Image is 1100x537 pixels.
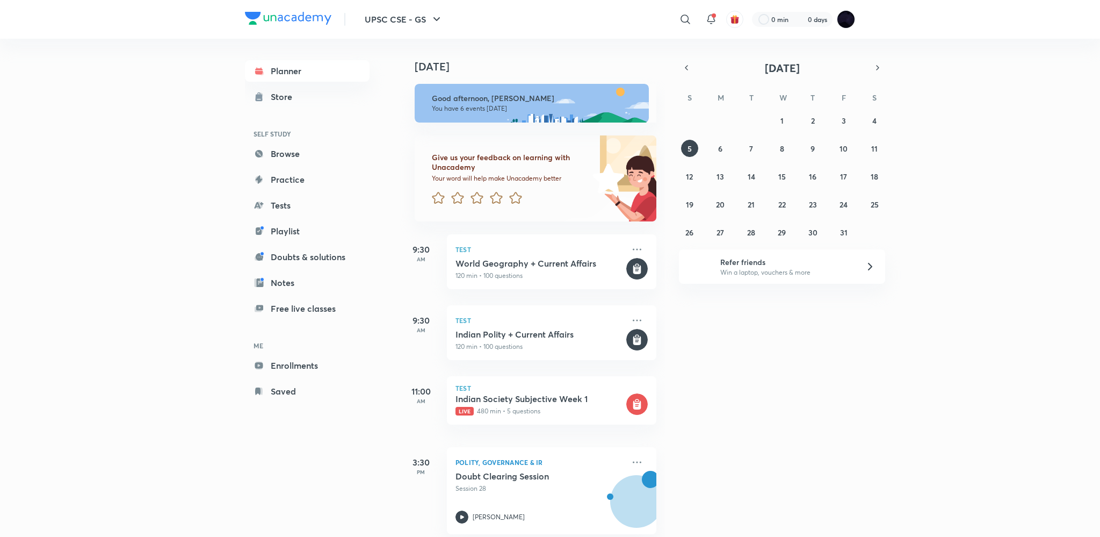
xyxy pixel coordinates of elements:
p: Win a laptop, vouchers & more [720,268,852,277]
a: Notes [245,272,370,293]
abbr: October 18, 2025 [871,171,878,182]
button: October 22, 2025 [773,196,791,213]
button: October 27, 2025 [712,224,729,241]
h6: ME [245,336,370,355]
abbr: Friday [842,92,846,103]
p: [PERSON_NAME] [473,512,525,522]
button: October 13, 2025 [712,168,729,185]
button: October 2, 2025 [804,112,821,129]
a: Tests [245,195,370,216]
p: Your word will help make Unacademy better [432,174,589,183]
button: October 8, 2025 [773,140,791,157]
h6: Give us your feedback on learning with Unacademy [432,153,589,172]
img: Company Logo [245,12,331,25]
abbr: October 9, 2025 [810,144,815,154]
img: avatar [730,15,740,24]
button: October 20, 2025 [712,196,729,213]
button: October 31, 2025 [835,224,852,241]
abbr: October 12, 2025 [686,171,693,182]
p: AM [400,256,443,262]
p: You have 6 events [DATE] [432,104,639,113]
img: feedback_image [556,135,656,221]
h5: 9:30 [400,243,443,256]
button: October 7, 2025 [743,140,760,157]
img: referral [687,256,709,277]
button: October 18, 2025 [866,168,883,185]
abbr: October 30, 2025 [808,227,817,238]
abbr: Wednesday [779,92,787,103]
abbr: October 13, 2025 [717,171,724,182]
button: October 3, 2025 [835,112,852,129]
h5: Indian Polity + Current Affairs [455,329,624,340]
span: [DATE] [765,61,800,75]
abbr: October 11, 2025 [871,144,878,154]
button: October 30, 2025 [804,224,821,241]
abbr: October 27, 2025 [717,227,724,238]
h5: World Geography + Current Affairs [455,258,624,269]
h5: Indian Society Subjective Week 1 [455,393,624,404]
p: 120 min • 100 questions [455,342,624,352]
abbr: Sunday [687,92,692,103]
a: Playlist [245,220,370,242]
abbr: October 15, 2025 [778,171,786,182]
button: October 12, 2025 [681,168,698,185]
abbr: October 8, 2025 [780,144,784,154]
p: Polity, Governance & IR [455,456,624,469]
button: October 16, 2025 [804,168,821,185]
button: October 29, 2025 [773,224,791,241]
abbr: October 3, 2025 [842,116,846,126]
abbr: October 4, 2025 [872,116,877,126]
button: October 23, 2025 [804,196,821,213]
abbr: October 10, 2025 [840,144,848,154]
h4: [DATE] [415,60,667,73]
abbr: October 29, 2025 [778,227,786,238]
h5: 3:30 [400,456,443,469]
abbr: October 19, 2025 [686,199,693,210]
a: Enrollments [245,355,370,376]
p: AM [400,398,443,404]
a: Doubts & solutions [245,246,370,268]
h5: 9:30 [400,314,443,327]
abbr: October 21, 2025 [748,199,755,210]
abbr: October 14, 2025 [748,171,755,182]
a: Practice [245,169,370,190]
abbr: October 26, 2025 [685,227,693,238]
abbr: October 2, 2025 [811,116,815,126]
abbr: October 24, 2025 [840,199,848,210]
abbr: Saturday [872,92,877,103]
button: [DATE] [694,60,870,75]
img: streak [795,14,806,25]
img: Megha Gor [837,10,855,28]
button: October 10, 2025 [835,140,852,157]
abbr: October 31, 2025 [840,227,848,238]
p: AM [400,327,443,333]
p: Test [455,314,624,327]
abbr: October 22, 2025 [778,199,786,210]
button: October 19, 2025 [681,196,698,213]
a: Store [245,86,370,108]
abbr: October 17, 2025 [840,171,847,182]
button: October 6, 2025 [712,140,729,157]
button: October 9, 2025 [804,140,821,157]
button: October 4, 2025 [866,112,883,129]
button: October 14, 2025 [743,168,760,185]
button: October 1, 2025 [773,112,791,129]
abbr: October 16, 2025 [809,171,816,182]
abbr: Tuesday [749,92,754,103]
p: 120 min • 100 questions [455,271,624,281]
a: Free live classes [245,298,370,319]
a: Company Logo [245,12,331,27]
abbr: October 7, 2025 [749,144,753,154]
button: UPSC CSE - GS [358,9,450,30]
p: Session 28 [455,484,624,493]
abbr: Monday [718,92,724,103]
abbr: October 1, 2025 [780,116,784,126]
p: Test [455,385,648,391]
button: October 25, 2025 [866,196,883,213]
abbr: October 20, 2025 [716,199,725,210]
p: 480 min • 5 questions [455,406,624,416]
button: October 17, 2025 [835,168,852,185]
p: PM [400,469,443,475]
abbr: Thursday [810,92,815,103]
button: October 24, 2025 [835,196,852,213]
